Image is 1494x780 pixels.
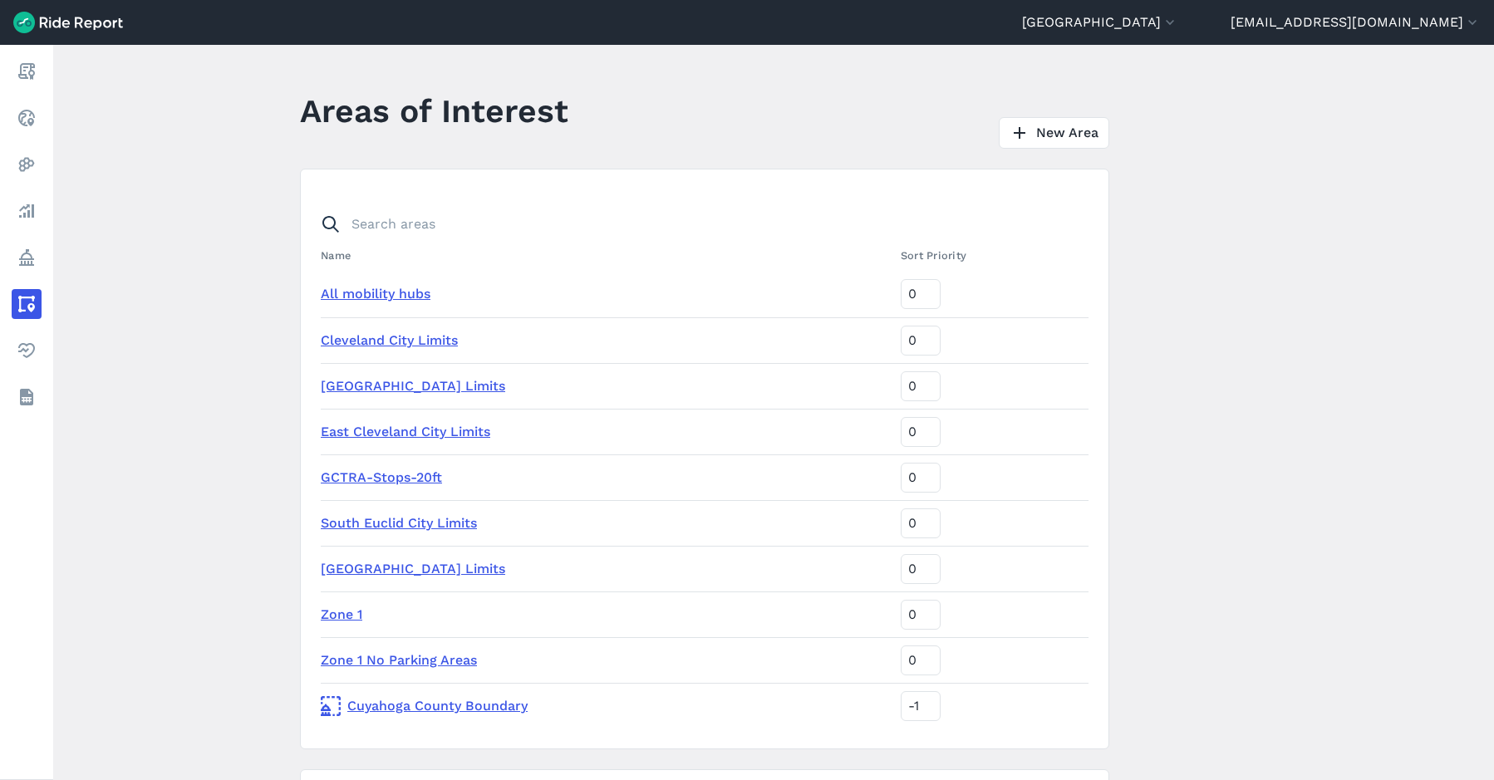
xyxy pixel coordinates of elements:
a: Heatmaps [12,150,42,179]
a: Zone 1 [321,606,362,622]
a: Analyze [12,196,42,226]
a: Report [12,56,42,86]
a: Realtime [12,103,42,133]
h1: Areas of Interest [300,88,568,134]
a: Cuyahoga County Boundary [321,696,887,716]
a: East Cleveland City Limits [321,424,490,439]
a: [GEOGRAPHIC_DATA] Limits [321,561,505,576]
a: GCTRA-Stops-20ft [321,469,442,485]
a: Policy [12,243,42,272]
a: Cleveland City Limits [321,332,458,348]
button: [EMAIL_ADDRESS][DOMAIN_NAME] [1231,12,1481,32]
a: Zone 1 No Parking Areas [321,652,477,668]
th: Name [321,239,894,272]
a: Health [12,336,42,365]
a: All mobility hubs [321,286,430,302]
a: South Euclid City Limits [321,515,477,531]
img: Ride Report [13,12,123,33]
button: [GEOGRAPHIC_DATA] [1022,12,1178,32]
input: Search areas [311,209,1079,239]
a: [GEOGRAPHIC_DATA] Limits [321,378,505,394]
a: Datasets [12,382,42,412]
a: New Area [999,117,1109,149]
th: Sort Priority [894,239,1089,272]
a: Areas [12,289,42,319]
